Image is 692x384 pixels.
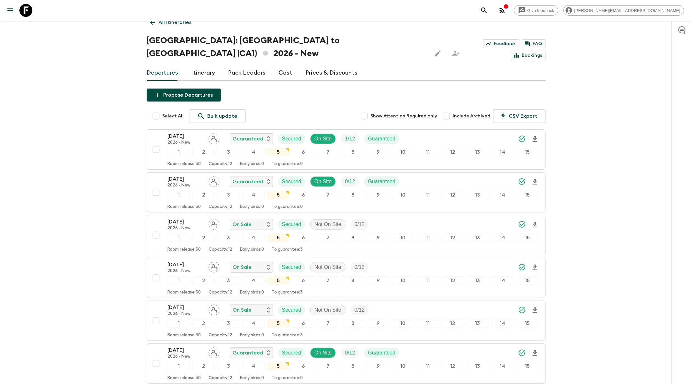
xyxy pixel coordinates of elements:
[272,333,303,338] p: To guarantee: 3
[233,221,252,228] p: On Sale
[233,306,252,314] p: On Sale
[242,362,265,370] div: 4
[367,191,389,199] div: 9
[292,319,314,328] div: 6
[516,148,539,156] div: 15
[342,234,364,242] div: 8
[310,176,336,187] div: On Site
[147,34,426,60] h1: [GEOGRAPHIC_DATA]: [GEOGRAPHIC_DATA] to [GEOGRAPHIC_DATA] (CA1) 2026 - New
[242,319,265,328] div: 4
[511,51,546,60] a: Bookings
[467,234,489,242] div: 13
[267,234,289,242] div: 5
[267,148,289,156] div: 5
[233,135,264,143] p: Guaranteed
[168,140,203,145] p: 2026 - New
[531,349,539,357] svg: Download Onboarding
[516,276,539,285] div: 15
[217,148,240,156] div: 3
[168,218,203,226] p: [DATE]
[392,319,414,328] div: 10
[514,5,558,16] a: Give feedback
[314,135,332,143] p: On Site
[314,221,341,228] p: Not On Site
[168,311,203,317] p: 2026 - New
[168,269,203,274] p: 2026 - New
[341,176,359,187] div: Trip Fill
[467,148,489,156] div: 13
[310,348,336,358] div: On Site
[342,148,364,156] div: 8
[417,276,439,285] div: 11
[492,319,514,328] div: 14
[492,362,514,370] div: 14
[240,162,264,167] p: Early birds: 0
[228,65,266,81] a: Pack Leaders
[531,306,539,314] svg: Download Onboarding
[4,4,17,17] button: menu
[233,349,264,357] p: Guaranteed
[467,362,489,370] div: 13
[168,346,203,354] p: [DATE]
[168,319,190,328] div: 1
[168,247,201,252] p: Room release: 30
[147,89,221,102] button: Propose Departures
[351,262,369,272] div: Trip Fill
[492,191,514,199] div: 14
[147,129,546,170] button: [DATE]2026 - NewAssign pack leaderGuaranteedSecuredOn SiteTrip FillGuaranteed12345678910111213141...
[282,221,301,228] p: Secured
[168,183,203,188] p: 2026 - New
[292,362,314,370] div: 6
[518,178,526,186] svg: Synced Successfully
[467,319,489,328] div: 13
[267,319,289,328] div: 5
[267,191,289,199] div: 5
[342,191,364,199] div: 8
[272,162,303,167] p: To guarantee: 0
[314,263,341,271] p: Not On Site
[367,234,389,242] div: 9
[168,261,203,269] p: [DATE]
[278,305,305,315] div: Secured
[467,191,489,199] div: 13
[342,319,364,328] div: 8
[192,319,215,328] div: 2
[168,290,201,295] p: Room release: 30
[431,47,444,60] button: Edit this itinerary
[278,348,305,358] div: Secured
[442,148,464,156] div: 12
[516,191,539,199] div: 15
[531,135,539,143] svg: Download Onboarding
[217,276,240,285] div: 3
[314,178,332,186] p: On Site
[168,354,203,359] p: 2026 - New
[442,319,464,328] div: 12
[192,234,215,242] div: 2
[516,234,539,242] div: 15
[493,109,546,123] button: CSV Export
[367,148,389,156] div: 9
[310,305,346,315] div: Not On Site
[209,376,233,381] p: Capacity: 12
[217,234,240,242] div: 3
[272,376,303,381] p: To guarantee: 0
[317,191,339,199] div: 7
[278,134,305,144] div: Secured
[310,134,336,144] div: On Site
[168,333,201,338] p: Room release: 30
[209,264,220,269] span: Assign pack leader
[531,178,539,186] svg: Download Onboarding
[317,362,339,370] div: 7
[168,304,203,311] p: [DATE]
[147,215,546,255] button: [DATE]2026 - NewAssign pack leaderOn SaleSecuredNot On SiteTrip Fill123456789101112131415Room rel...
[310,262,346,272] div: Not On Site
[147,301,546,341] button: [DATE]2026 - NewAssign pack leaderOn SaleSecuredNot On SiteTrip Fill123456789101112131415Room rel...
[392,276,414,285] div: 10
[209,333,233,338] p: Capacity: 12
[492,148,514,156] div: 14
[242,191,265,199] div: 4
[345,135,355,143] p: 1 / 12
[168,362,190,370] div: 1
[147,172,546,212] button: [DATE]2026 - NewAssign pack leaderGuaranteedSecuredOn SiteTrip FillGuaranteed12345678910111213141...
[368,135,396,143] p: Guaranteed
